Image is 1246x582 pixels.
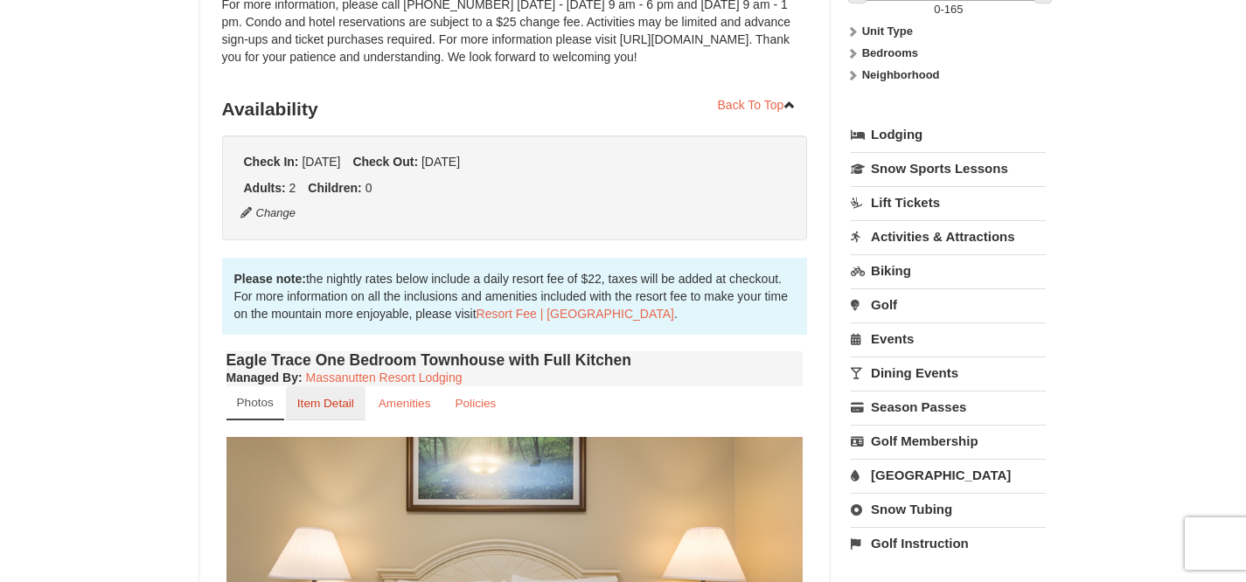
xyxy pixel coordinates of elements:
span: Managed By [226,371,298,385]
a: [GEOGRAPHIC_DATA] [851,459,1046,491]
label: - [851,1,1046,18]
a: Golf Membership [851,425,1046,457]
strong: Adults: [244,181,286,195]
strong: Please note: [234,272,306,286]
a: Events [851,322,1046,355]
strong: Bedrooms [862,46,918,59]
button: Change [240,204,297,223]
a: Resort Fee | [GEOGRAPHIC_DATA] [477,307,674,321]
strong: Check In: [244,155,299,169]
a: Back To Top [707,92,808,118]
a: Season Passes [851,391,1046,423]
a: Dining Events [851,357,1046,389]
span: 0 [365,181,372,195]
strong: Children: [308,181,361,195]
span: [DATE] [421,155,460,169]
a: Golf Instruction [851,527,1046,559]
small: Policies [455,397,496,410]
strong: Unit Type [862,24,913,38]
a: Massanutten Resort Lodging [306,371,463,385]
a: Amenities [367,386,442,420]
a: Item Detail [286,386,365,420]
h3: Availability [222,92,808,127]
a: Snow Tubing [851,493,1046,525]
span: [DATE] [302,155,340,169]
span: 0 [934,3,940,16]
small: Photos [237,396,274,409]
span: 2 [289,181,296,195]
a: Biking [851,254,1046,287]
strong: Check Out: [352,155,418,169]
a: Photos [226,386,284,420]
a: Golf [851,288,1046,321]
span: 165 [944,3,964,16]
strong: : [226,371,303,385]
a: Lodging [851,119,1046,150]
small: Amenities [379,397,431,410]
a: Activities & Attractions [851,220,1046,253]
h4: Eagle Trace One Bedroom Townhouse with Full Kitchen [226,351,804,369]
a: Snow Sports Lessons [851,152,1046,184]
a: Policies [443,386,507,420]
a: Lift Tickets [851,186,1046,218]
div: the nightly rates below include a daily resort fee of $22, taxes will be added at checkout. For m... [222,258,808,335]
small: Item Detail [297,397,354,410]
strong: Neighborhood [862,68,940,81]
